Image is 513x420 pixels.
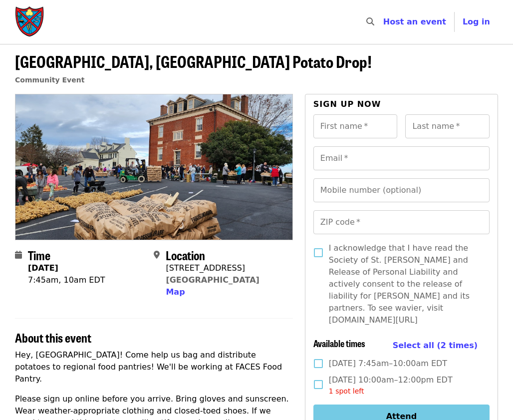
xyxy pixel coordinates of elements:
[313,178,490,202] input: Mobile number (optional)
[15,94,292,239] img: Farmville, VA Potato Drop! organized by Society of St. Andrew
[455,12,498,32] button: Log in
[15,49,372,73] span: [GEOGRAPHIC_DATA], [GEOGRAPHIC_DATA] Potato Drop!
[166,286,185,298] button: Map
[393,341,478,350] span: Select all (2 times)
[313,210,490,234] input: ZIP code
[28,263,58,273] strong: [DATE]
[380,10,388,34] input: Search
[329,374,453,397] span: [DATE] 10:00am–12:00pm EDT
[313,114,398,138] input: First name
[329,358,447,370] span: [DATE] 7:45am–10:00am EDT
[28,246,50,264] span: Time
[383,17,446,26] a: Host an event
[166,246,205,264] span: Location
[313,146,490,170] input: Email
[15,349,293,385] p: Hey, [GEOGRAPHIC_DATA]! Come help us bag and distribute potatoes to regional food pantries! We'll...
[166,262,259,274] div: [STREET_ADDRESS]
[329,242,482,326] span: I acknowledge that I have read the Society of St. [PERSON_NAME] and Release of Personal Liability...
[393,338,478,353] button: Select all (2 times)
[15,6,45,38] img: Society of St. Andrew - Home
[313,99,381,109] span: Sign up now
[329,387,364,395] span: 1 spot left
[28,274,105,286] div: 7:45am, 10am EDT
[15,250,22,260] i: calendar icon
[166,275,259,285] a: [GEOGRAPHIC_DATA]
[366,17,374,26] i: search icon
[15,329,91,346] span: About this event
[15,76,84,84] a: Community Event
[154,250,160,260] i: map-marker-alt icon
[313,337,365,350] span: Available times
[405,114,490,138] input: Last name
[463,17,490,26] span: Log in
[166,287,185,297] span: Map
